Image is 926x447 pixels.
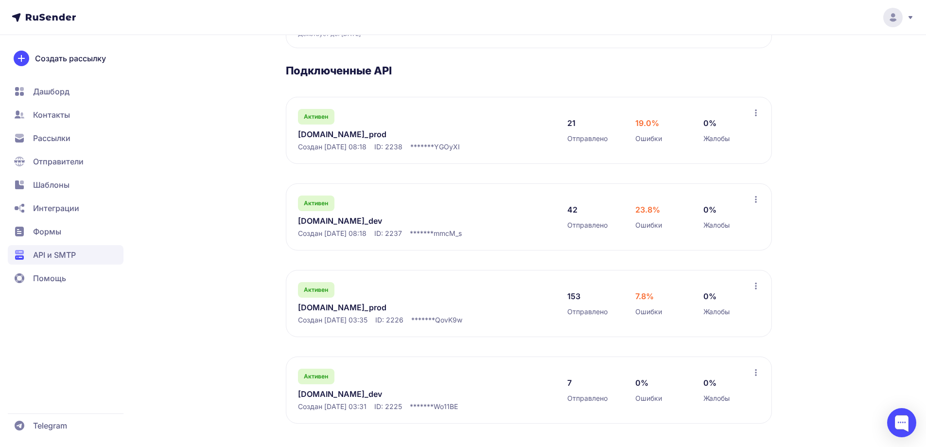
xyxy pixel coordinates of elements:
span: Помощь [33,272,66,284]
span: Жалобы [703,134,730,143]
span: Контакты [33,109,70,121]
span: Wo11BE [434,402,458,411]
span: QovK9w [435,315,462,325]
span: 0% [703,204,716,215]
span: mmcM_s [434,229,462,238]
a: [DOMAIN_NAME]_dev [298,388,497,400]
h3: Подключенные API [286,64,772,77]
span: Жалобы [703,220,730,230]
span: Интеграции [33,202,79,214]
span: Жалобы [703,307,730,317]
span: Активен [304,199,328,207]
span: 153 [567,290,580,302]
span: Отправлено [567,307,608,317]
span: 21 [567,117,576,129]
span: Ошибки [635,134,662,143]
span: 0% [703,117,716,129]
span: Ошибки [635,220,662,230]
span: Жалобы [703,393,730,403]
span: Создан [DATE] 08:18 [298,229,367,238]
span: Отправлено [567,393,608,403]
span: Telegram [33,420,67,431]
span: 0% [703,377,716,389]
span: Ошибки [635,307,662,317]
span: Рассылки [33,132,70,144]
span: Создан [DATE] 03:35 [298,315,367,325]
a: [DOMAIN_NAME]_prod [298,302,497,313]
span: 42 [567,204,577,215]
span: API и SMTP [33,249,76,261]
span: Отправители [33,156,84,167]
span: 7 [567,377,572,389]
span: 0% [635,377,648,389]
span: 7.8% [635,290,654,302]
span: Отправлено [567,220,608,230]
span: Активен [304,373,328,380]
a: [DOMAIN_NAME]_dev [298,215,497,227]
span: Дашборд [33,86,70,97]
span: ID: 2238 [374,142,402,152]
span: Отправлено [567,134,608,143]
span: Создан [DATE] 08:18 [298,142,367,152]
span: Активен [304,113,328,121]
span: Создан [DATE] 03:31 [298,402,367,411]
span: Формы [33,226,61,237]
span: ID: 2237 [374,229,402,238]
span: Шаблоны [33,179,70,191]
a: Telegram [8,416,123,435]
span: Активен [304,286,328,294]
span: Ошибки [635,393,662,403]
span: 23.8% [635,204,660,215]
span: 0% [703,290,716,302]
a: [DOMAIN_NAME]_prod [298,128,497,140]
span: 19.0% [635,117,659,129]
span: ID: 2225 [374,402,402,411]
span: Создать рассылку [35,53,106,64]
span: ID: 2226 [375,315,403,325]
span: YGOyXI [434,142,460,152]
